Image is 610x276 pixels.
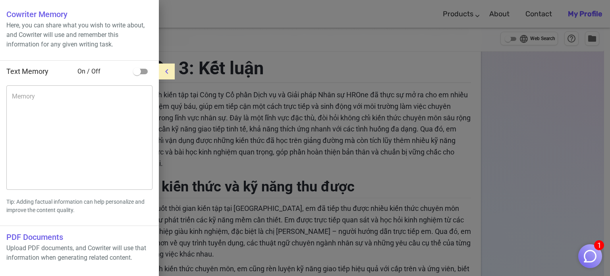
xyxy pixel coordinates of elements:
[159,64,175,79] button: menu
[6,198,152,214] p: Tip: Adding factual information can help personalize and improve the content quality.
[6,8,152,21] h6: Cowriter Memory
[583,249,598,264] img: Close chat
[77,67,129,76] span: On / Off
[6,231,152,243] h6: PDF Documents
[594,240,604,250] span: 1
[6,21,152,49] p: Here, you can share what you wish to write about, and Cowriter will use and remember this informa...
[6,67,48,75] span: Text Memory
[6,243,152,262] p: Upload PDF documents, and Cowriter will use that information when generating related content.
